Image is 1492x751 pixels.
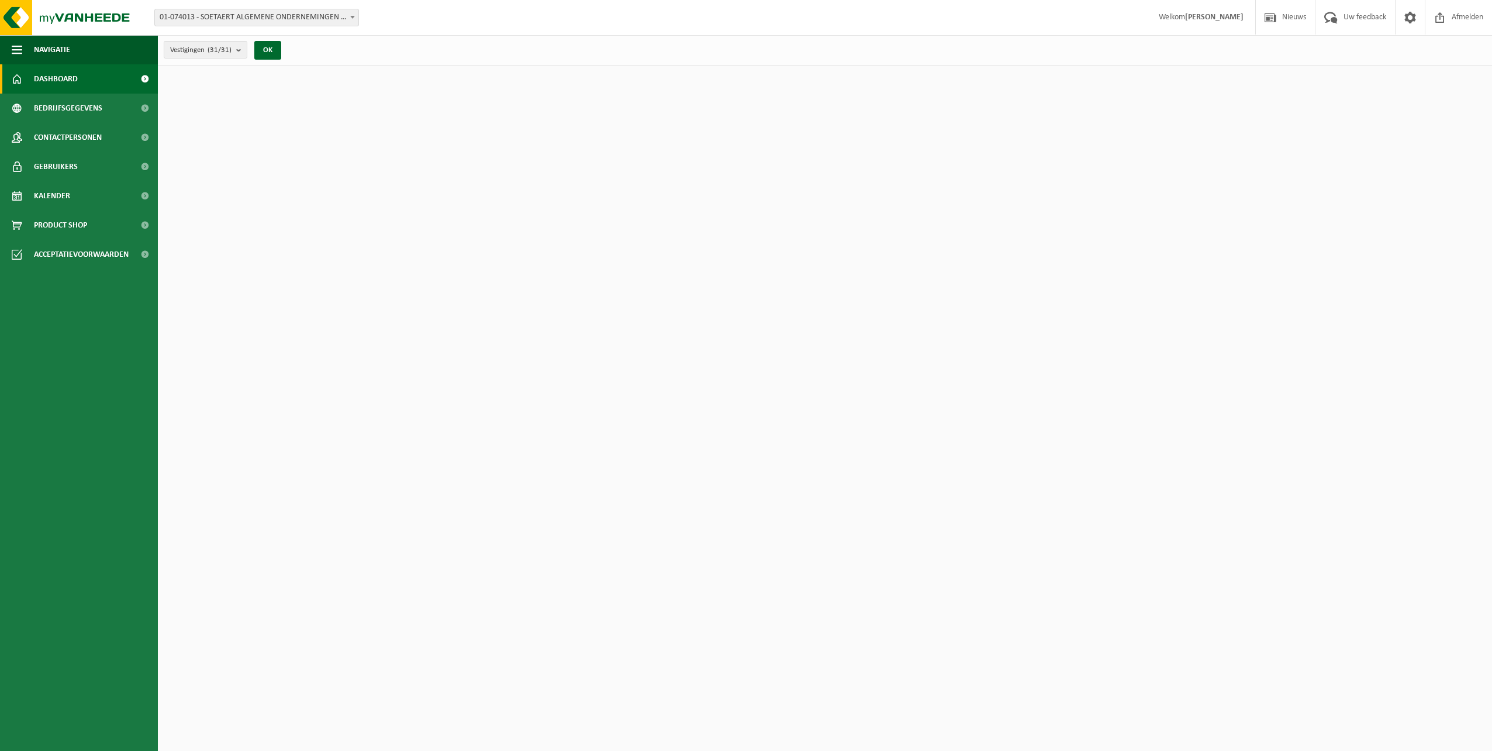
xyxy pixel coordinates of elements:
[34,64,78,94] span: Dashboard
[155,9,358,26] span: 01-074013 - SOETAERT ALGEMENE ONDERNEMINGEN - OOSTENDE
[34,123,102,152] span: Contactpersonen
[254,41,281,60] button: OK
[34,94,102,123] span: Bedrijfsgegevens
[34,181,70,211] span: Kalender
[34,240,129,269] span: Acceptatievoorwaarden
[1185,13,1244,22] strong: [PERSON_NAME]
[34,152,78,181] span: Gebruikers
[34,35,70,64] span: Navigatie
[164,41,247,58] button: Vestigingen(31/31)
[208,46,232,54] count: (31/31)
[34,211,87,240] span: Product Shop
[154,9,359,26] span: 01-074013 - SOETAERT ALGEMENE ONDERNEMINGEN - OOSTENDE
[170,42,232,59] span: Vestigingen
